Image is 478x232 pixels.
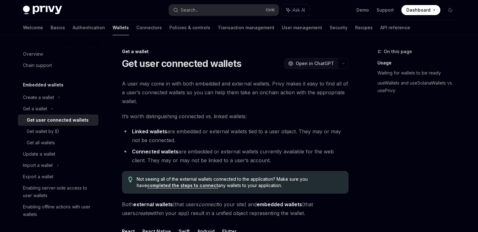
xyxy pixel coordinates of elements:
[122,147,349,165] li: are embedded or external wallets currently available for the web client. They may or may not be l...
[257,201,302,207] strong: embedded wallets
[122,127,349,145] li: are embedded or external wallets tied to a user object. They may or may not be connected.
[122,112,349,121] span: It’s worth distinguishing connected vs. linked wallets:
[18,182,98,201] a: Enabling server-side access to user wallets
[18,148,98,160] a: Update a wallet
[18,60,98,71] a: Chain support
[137,176,342,189] span: Not seeing all of the external wallets connected to the application? Make sure you have any walle...
[401,5,440,15] a: Dashboard
[356,7,369,13] a: Demo
[18,48,98,60] a: Overview
[122,79,349,106] span: A user may come in with both embedded and external wallets. Privy makes it easy to find all of a ...
[23,162,53,169] div: Import a wallet
[136,20,162,35] a: Connectors
[330,20,348,35] a: Security
[406,7,431,13] span: Dashboard
[122,200,349,218] span: Both (that users to your site) and (that users within your app) result in a unified object repres...
[18,137,98,148] a: Get all wallets
[23,94,54,101] div: Create a wallet
[293,7,305,13] span: Ask AI
[27,116,89,124] div: Get user connected wallets
[23,105,47,113] div: Get a wallet
[23,81,63,89] h5: Embedded wallets
[27,128,59,135] div: Get wallet by ID
[23,173,53,180] div: Export a wallet
[355,20,373,35] a: Recipes
[377,78,460,96] a: useWallets and useSolanaWallets vs. usePrivy
[218,20,274,35] a: Transaction management
[23,50,43,58] div: Overview
[133,201,173,207] strong: external wallets
[169,20,210,35] a: Policies & controls
[199,201,217,207] em: connect
[122,48,349,55] div: Get a wallet
[135,210,150,216] em: create
[18,201,98,220] a: Enabling offline actions with user wallets
[377,68,460,78] a: Waiting for wallets to be ready
[377,58,460,68] a: Usage
[23,150,55,158] div: Update a wallet
[181,6,198,14] div: Search...
[18,114,98,126] a: Get user connected wallets
[282,20,322,35] a: User management
[132,148,179,155] strong: Connected wallets
[23,184,95,199] div: Enabling server-side access to user wallets
[23,20,43,35] a: Welcome
[73,20,105,35] a: Authentication
[23,6,62,14] img: dark logo
[27,139,55,146] div: Get all wallets
[284,58,338,69] button: Open in ChatGPT
[282,4,310,16] button: Ask AI
[51,20,65,35] a: Basics
[169,4,279,16] button: Search...CtrlK
[296,60,334,67] span: Open in ChatGPT
[384,48,412,55] span: On this page
[122,58,242,69] h1: Get user connected wallets
[23,203,95,218] div: Enabling offline actions with user wallets
[18,171,98,182] a: Export a wallet
[445,5,455,15] button: Toggle dark mode
[23,62,52,69] div: Chain support
[113,20,129,35] a: Wallets
[147,183,218,188] a: completed the steps to connect
[18,126,98,137] a: Get wallet by ID
[266,8,275,13] span: Ctrl K
[376,7,394,13] a: Support
[128,177,133,182] svg: Tip
[380,20,410,35] a: API reference
[132,128,167,135] strong: Linked wallets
